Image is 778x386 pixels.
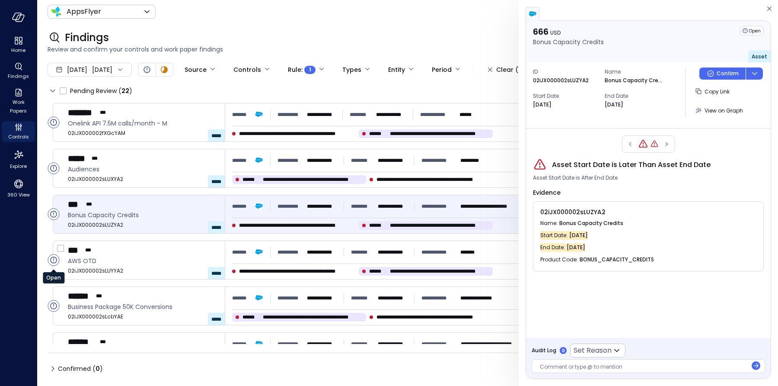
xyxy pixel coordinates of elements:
span: Confirmed [58,362,103,376]
p: Bonus Capacity Credits [533,37,604,47]
span: Bonus Capacity Credits [559,219,623,228]
div: Controls [2,121,35,142]
div: Open [48,208,60,220]
span: Copy Link [705,88,730,95]
span: Work Papers [5,98,32,115]
div: Open [48,162,60,174]
div: Open [142,64,152,75]
span: Asset Start Date is After End Date [533,174,618,182]
div: Explore [2,147,35,171]
span: 02iJX000002fXGcYAM [68,129,218,138]
button: Copy Link [692,84,733,99]
p: AppsFlyer [67,6,101,17]
p: Bonus Capacity Credits [605,76,665,85]
p: [DATE] [605,100,623,109]
span: Product Code : [540,255,580,264]
span: [DATE] [569,231,588,240]
div: Period [432,62,452,77]
div: Controls [233,62,261,77]
button: dropdown-icon-button [746,68,763,80]
span: Review and confirm your controls and work paper findings [48,45,768,54]
div: Source [185,62,207,77]
div: Findings [2,61,35,81]
span: Home [11,46,26,55]
span: [DATE] [67,65,87,74]
div: Open [43,272,64,283]
div: Open [740,26,764,35]
div: Rule : [288,62,316,77]
p: BONUS_CAPACITY_CREDITS [460,202,525,211]
div: Button group with a nested menu [699,68,763,80]
span: Name [605,68,670,76]
p: CS_SUPPORT_SELF_SERVICE_ [461,340,526,348]
span: Explore [10,162,27,170]
div: Asset Billing Date < Asset original date [650,140,659,148]
span: 0 [96,364,100,373]
img: salesforce [528,10,537,18]
div: Home [2,35,35,55]
div: Open [48,116,60,129]
p: Confirm [717,69,739,78]
div: Work Papers [2,87,35,116]
div: In Progress [159,64,169,75]
p: 666 [533,26,604,37]
div: 360 View [2,177,35,200]
span: Evidence [533,188,561,197]
span: Asset Start Date is Later Than Asset End Date [552,160,711,170]
p: 02iJX000002sLUZYA2 [533,76,589,85]
span: USD [550,29,561,36]
div: Open [48,300,60,312]
div: ( ) [118,86,132,96]
span: ID [533,68,598,76]
span: 02iJX000002sLcbYAE [68,312,218,321]
div: Asset Start Date is Later Than Asset End Date [638,139,648,149]
span: 1 [309,65,311,74]
div: ( ) [92,364,103,373]
span: Bonus Capacity Credits [68,210,218,220]
span: Audit Log [532,346,556,355]
p: Set Reason [574,345,612,356]
span: [DATE] [567,243,585,252]
span: 22 [121,87,129,95]
span: View on Graph [705,107,743,114]
span: 02iJX000002sLUZYA2 [540,208,606,216]
span: Pending Review [70,84,132,98]
span: Start Date [533,92,598,100]
span: BONUS_CAPACITY_CREDITS [580,255,654,264]
span: Business Package 50K Conversions [68,302,218,312]
button: Confirm [699,68,746,80]
span: Controls [8,132,29,141]
div: Open [48,254,60,266]
span: AWS OTD [68,256,218,266]
p: 0 [562,347,565,354]
span: Asset [752,53,767,60]
p: [DATE] [533,100,552,109]
span: 360 View [7,190,30,199]
button: Clear (1) [481,62,530,77]
span: 02iJX000002sLUZYA2 [68,221,218,229]
img: Icon [51,6,61,17]
span: Findings [65,31,109,45]
span: 02iJX000002sLUYYA2 [68,267,218,275]
span: 02iJX000002sLUXYA2 [68,175,218,183]
button: View on Graph [692,103,746,118]
span: Start Date : [540,231,569,240]
span: Name : [540,219,559,228]
div: Clear (1) [496,64,523,75]
span: Findings [8,72,29,80]
div: Types [342,62,361,77]
span: Onelink API 7.5M calls/month - M [68,119,218,128]
span: End Date : [540,243,567,252]
span: End Date [605,92,670,100]
span: Audiences [68,164,218,174]
div: Entity [388,62,405,77]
